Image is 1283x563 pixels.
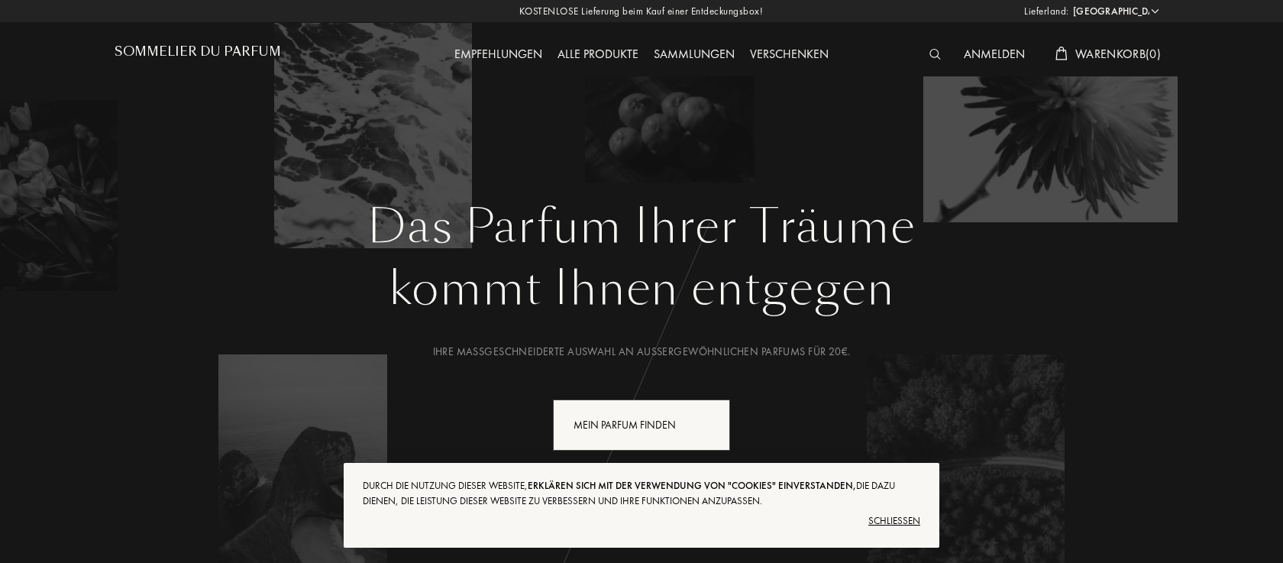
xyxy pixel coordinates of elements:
div: Mein Parfum finden [553,400,730,451]
a: Sommelier du Parfum [115,44,281,65]
div: Anmelden [956,45,1033,65]
a: Anmelden [956,46,1033,62]
a: Empfehlungen [447,46,550,62]
div: animation [693,409,723,439]
h1: Das Parfum Ihrer Träume [126,199,1157,254]
a: Alle Produkte [550,46,646,62]
img: cart_white.svg [1055,47,1068,60]
span: Warenkorb ( 0 ) [1075,46,1161,62]
span: erklären sich mit der Verwendung von "Cookies" einverstanden, [528,479,856,492]
img: search_icn_white.svg [929,49,941,60]
div: Verschenken [742,45,836,65]
div: Schließen [363,509,920,533]
a: Verschenken [742,46,836,62]
a: Sammlungen [646,46,742,62]
div: Alle Produkte [550,45,646,65]
div: Sammlungen [646,45,742,65]
h1: Sommelier du Parfum [115,44,281,59]
div: Empfehlungen [447,45,550,65]
div: Durch die Nutzung dieser Website, die dazu dienen, die Leistung dieser Website zu verbessern und ... [363,478,920,509]
span: Lieferland: [1024,4,1069,19]
div: Ihre maßgeschneiderte Auswahl an außergewöhnlichen Parfums für 20€. [126,344,1157,360]
div: kommt Ihnen entgegen [126,254,1157,323]
a: Mein Parfum findenanimation [541,400,742,451]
